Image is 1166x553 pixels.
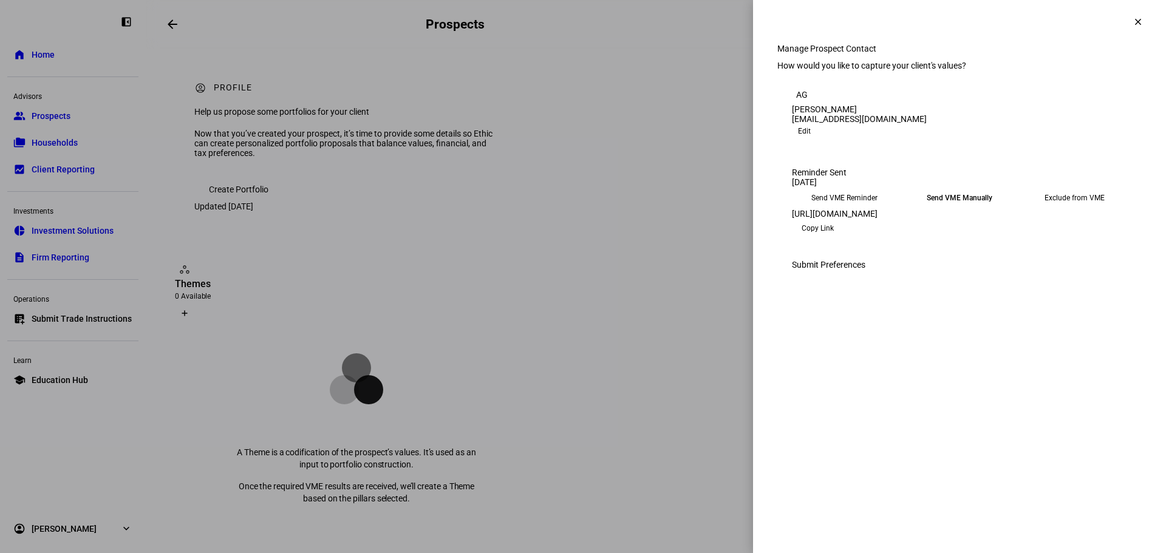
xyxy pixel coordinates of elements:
[792,104,1127,114] div: [PERSON_NAME]
[792,85,811,104] div: AG
[777,253,880,277] button: Submit Preferences
[792,114,1127,124] div: [EMAIL_ADDRESS][DOMAIN_NAME]
[792,124,817,138] button: Edit
[792,253,865,277] span: Submit Preferences
[1021,187,1127,209] eth-mega-radio-button: Exclude from VME
[792,209,1127,219] div: [URL][DOMAIN_NAME]
[792,177,1127,187] div: [DATE]
[1133,16,1144,27] mat-icon: clear
[777,61,1142,70] div: How would you like to capture your client's values?
[802,219,834,238] span: Copy Link
[907,187,1012,209] eth-mega-radio-button: Send VME Manually
[792,168,1127,177] div: Reminder Sent
[792,187,898,209] eth-mega-radio-button: Send VME Reminder
[792,219,844,238] button: Copy Link
[777,44,1142,53] div: Manage Prospect Contact
[798,124,811,138] span: Edit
